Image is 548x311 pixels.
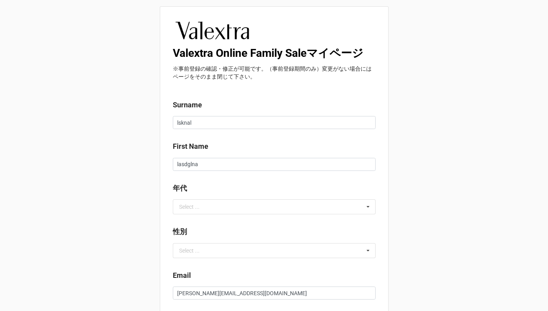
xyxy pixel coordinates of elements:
[173,65,376,81] p: ※事前登録の確認・修正が可能です。（事前登録期間のみ）変更がない場合にはページをそのまま閉じて下さい。
[179,248,200,253] div: Select ...
[173,47,363,60] b: Valextra Online Family Saleマイページ
[179,204,200,210] div: Select ...
[173,19,252,41] img: RyktFvkNhl%2FValextra_1080x300.jpg
[173,99,202,111] label: Surname
[173,141,208,152] label: First Name
[173,226,187,237] label: 性別
[173,183,187,194] label: 年代
[173,270,191,281] label: Email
